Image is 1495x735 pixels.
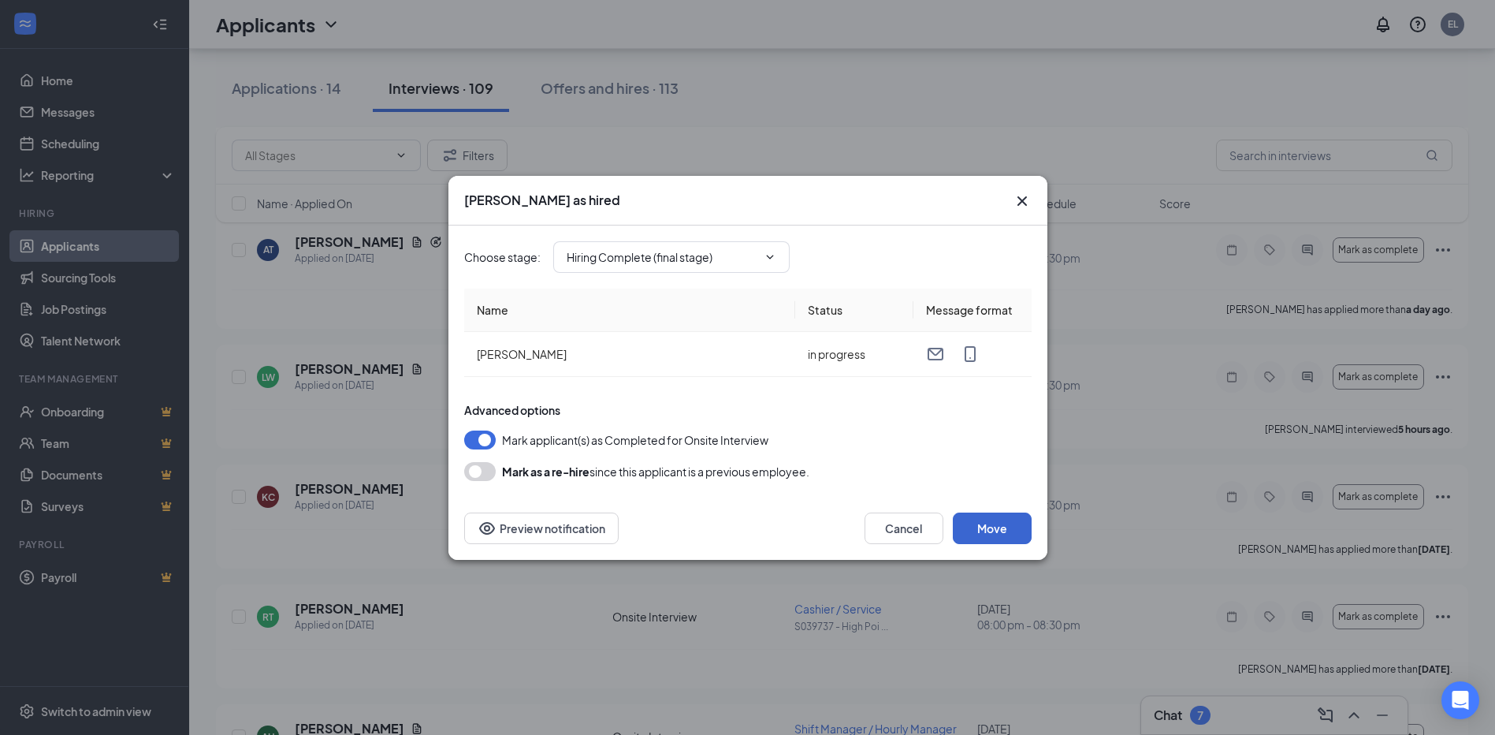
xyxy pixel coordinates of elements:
[502,465,589,479] b: Mark as a re-hire
[464,289,795,332] th: Name
[865,513,943,544] button: Cancel
[764,251,776,263] svg: ChevronDown
[464,248,541,266] span: Choose stage :
[795,332,913,377] td: in progress
[961,345,980,364] svg: MobileSms
[464,192,620,209] h3: [PERSON_NAME] as hired
[478,519,496,538] svg: Eye
[1013,192,1032,211] svg: Cross
[477,347,567,361] span: [PERSON_NAME]
[464,513,619,544] button: Preview notificationEye
[1441,681,1479,719] div: Open Intercom Messenger
[502,462,809,481] div: since this applicant is a previous employee.
[464,402,1032,418] div: Advanced options
[913,289,1032,332] th: Message format
[953,513,1032,544] button: Move
[1013,192,1032,211] button: Close
[502,431,768,450] span: Mark applicant(s) as Completed for Onsite Interview
[795,289,913,332] th: Status
[926,345,945,364] svg: Email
